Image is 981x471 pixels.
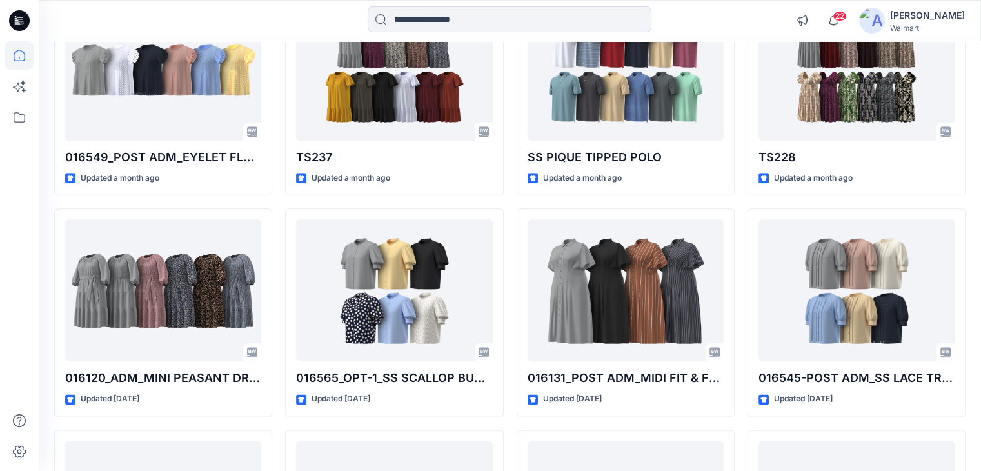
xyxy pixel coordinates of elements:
p: Updated [DATE] [312,392,370,406]
p: Updated a month ago [543,172,622,185]
p: Updated a month ago [312,172,390,185]
p: Updated [DATE] [774,392,833,406]
div: [PERSON_NAME] [890,8,965,23]
a: 016565_OPT-1_SS SCALLOP BUTTON [296,219,492,361]
div: Walmart [890,23,965,33]
p: TS237 [296,148,492,166]
p: 016545-POST ADM_SS LACE TRIM BUTTON DOWN TOP [758,369,955,387]
p: Updated [DATE] [543,392,602,406]
p: TS228 [758,148,955,166]
p: SS PIQUE TIPPED POLO [528,148,724,166]
p: 016120_ADM_MINI PEASANT DRESS [65,369,261,387]
p: 016565_OPT-1_SS SCALLOP BUTTON [296,369,492,387]
p: 016131_POST ADM_MIDI FIT & FLARE DRESS [528,369,724,387]
img: avatar [859,8,885,34]
p: Updated a month ago [81,172,159,185]
a: 016545-POST ADM_SS LACE TRIM BUTTON DOWN TOP [758,219,955,361]
p: 016549_POST ADM_EYELET FLUTTER TOP [65,148,261,166]
a: 016120_ADM_MINI PEASANT DRESS [65,219,261,361]
span: 22 [833,11,847,21]
p: Updated [DATE] [81,392,139,406]
p: Updated a month ago [774,172,853,185]
a: 016131_POST ADM_MIDI FIT & FLARE DRESS [528,219,724,361]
